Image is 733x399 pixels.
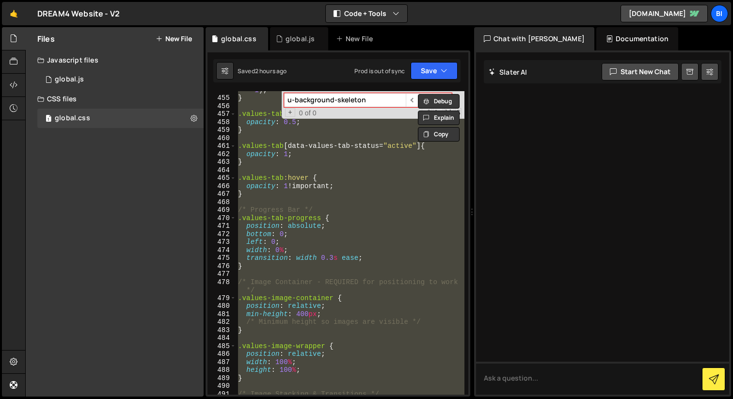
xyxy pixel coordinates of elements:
div: 457 [207,110,236,118]
div: Chat with [PERSON_NAME] [474,27,594,50]
: Explain [418,111,460,125]
div: 473 [207,238,236,246]
div: Documentation [596,27,678,50]
div: 487 [207,358,236,367]
button: Save [411,62,458,80]
div: global.css [221,34,256,44]
h2: Slater AI [489,67,527,77]
div: 466 [207,182,236,191]
div: 461 [207,142,236,150]
button: Start new chat [602,63,679,80]
div: Javascript files [26,50,204,70]
div: 470 [207,214,236,223]
div: 477 [207,270,236,278]
div: global.css [55,114,90,123]
div: Saved [238,67,287,75]
div: 486 [207,350,236,358]
div: Prod is out of sync [354,67,405,75]
div: 485 [207,342,236,351]
div: 465 [207,174,236,182]
div: 456 [207,102,236,111]
a: [DOMAIN_NAME] [621,5,708,22]
span: Toggle Replace mode [285,108,295,117]
div: 480 [207,302,236,310]
div: 2 hours ago [255,67,287,75]
div: DREAM4 Website - V2 [37,8,120,19]
div: 455 [207,94,236,102]
div: 459 [207,126,236,134]
h2: Files [37,33,55,44]
a: Bi [711,5,728,22]
div: 472 [207,230,236,239]
div: 481 [207,310,236,319]
div: New File [336,34,377,44]
div: global.js [55,75,84,84]
span: 1 [46,115,51,123]
button: New File [156,35,192,43]
div: 468 [207,198,236,207]
div: 478 [207,278,236,294]
div: 460 [207,134,236,143]
div: 484 [207,334,236,342]
button: Code + Tools [326,5,407,22]
div: 483 [207,326,236,335]
div: 474 [207,246,236,255]
input: Search for [284,93,406,107]
div: 491 [207,390,236,399]
div: global.js [37,70,204,89]
div: 469 [207,206,236,214]
: 17250/47735.css [37,109,204,128]
div: 479 [207,294,236,303]
a: 🤙 [2,2,26,25]
div: CSS files [26,89,204,109]
div: 463 [207,158,236,166]
div: 464 [207,166,236,175]
div: 471 [207,222,236,230]
div: 462 [207,150,236,159]
div: global.js [286,34,315,44]
: Debug [418,94,460,109]
span: ​ [406,93,419,107]
div: 488 [207,366,236,374]
div: 458 [207,118,236,127]
span: 0 of 0 [295,109,320,117]
div: 476 [207,262,236,271]
div: 490 [207,382,236,390]
div: 489 [207,374,236,383]
: Copy [418,127,460,142]
div: 467 [207,190,236,198]
div: 482 [207,318,236,326]
div: 475 [207,254,236,262]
